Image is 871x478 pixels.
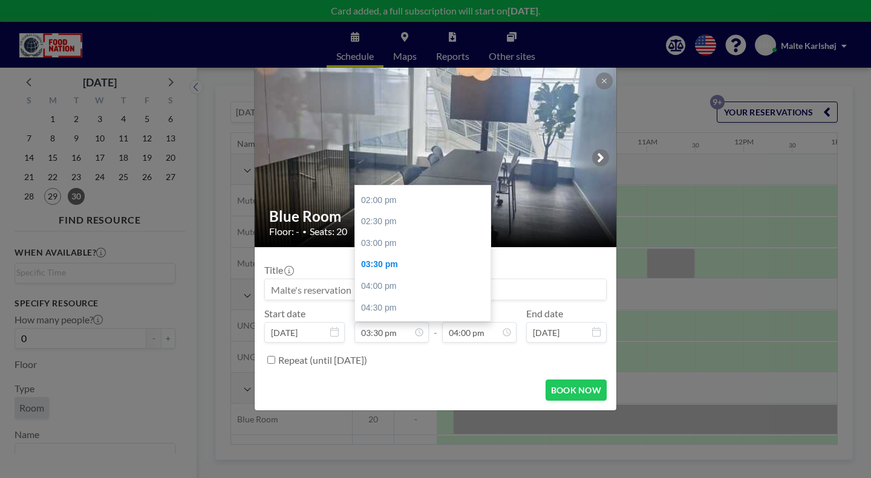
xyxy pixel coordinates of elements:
label: Start date [264,308,305,320]
div: 03:00 pm [355,233,497,254]
span: • [302,227,307,236]
label: Repeat (until [DATE]) [278,354,367,366]
input: Malte's reservation [265,279,606,300]
span: Seats: 20 [310,225,347,237]
div: 03:30 pm [355,254,497,276]
div: 02:00 pm [355,190,497,212]
div: 05:00 pm [355,318,497,340]
label: Title [264,264,293,276]
div: 02:30 pm [355,211,497,233]
h2: Blue Room [269,207,603,225]
div: 04:00 pm [355,276,497,297]
span: - [434,312,437,338]
label: End date [526,308,563,320]
button: BOOK NOW [546,379,607,401]
div: 04:30 pm [355,297,497,319]
span: Floor: - [269,225,299,237]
